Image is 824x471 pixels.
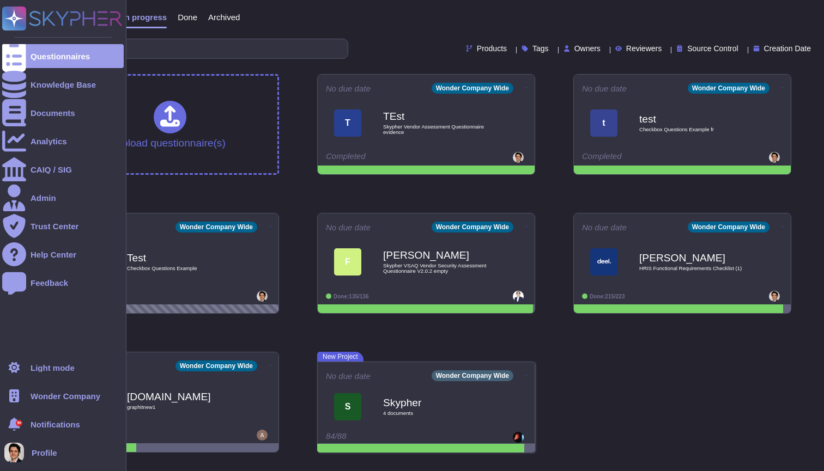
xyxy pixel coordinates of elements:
[127,266,236,271] span: Checkbox Questions Example
[317,352,363,362] span: New Project
[383,397,492,408] b: Skypher
[639,127,748,132] span: Checkbox Questions Example fr
[127,392,236,402] b: [DOMAIN_NAME]
[31,166,72,174] div: CAIQ / SIG
[257,430,268,441] img: user
[590,248,617,276] img: Logo
[122,13,167,21] span: In progress
[326,431,347,441] span: 84/88
[2,44,124,68] a: Questionnaires
[432,222,513,233] div: Wonder Company Wide
[590,293,625,299] span: Done: 215/223
[31,279,68,287] div: Feedback
[2,214,124,238] a: Trust Center
[31,137,67,145] div: Analytics
[334,109,361,137] div: T
[639,114,748,124] b: test
[175,222,257,233] div: Wonder Company Wide
[16,420,22,426] div: 9+
[513,152,524,163] img: user
[477,45,507,52] span: Products
[31,250,76,259] div: Help Center
[2,101,124,125] a: Documents
[70,291,203,302] div: Action required
[532,45,549,52] span: Tags
[432,370,513,381] div: Wonder Company Wide
[334,393,361,420] div: S
[31,420,80,429] span: Notifications
[383,124,492,134] span: Skypher Vendor Assessment Questionnaire evidence
[43,39,348,58] input: Search by keywords
[383,111,492,121] b: TEst
[639,266,748,271] span: HRIS Functional Requirements Checklist (1)
[383,250,492,260] b: [PERSON_NAME]
[639,253,748,263] b: [PERSON_NAME]
[769,152,780,163] img: user
[4,443,24,462] img: user
[2,242,124,266] a: Help Center
[2,271,124,295] a: Feedback
[687,45,738,52] span: Source Control
[31,364,75,372] div: Light mode
[383,263,492,273] span: Skypher VSAQ Vendor Security Assessment Questionnaire V2.0.2 empty
[326,223,371,231] span: No due date
[31,81,96,89] div: Knowledge Base
[582,152,716,163] div: Completed
[334,293,369,299] span: Done: 135/136
[513,432,524,443] img: user
[2,129,124,153] a: Analytics
[2,441,32,464] button: user
[32,449,57,457] span: Profile
[432,83,513,94] div: Wonder Company Wide
[127,405,236,410] span: graphitnew1
[208,13,240,21] span: Archived
[334,248,361,276] div: F
[326,372,371,380] span: No due date
[175,360,257,371] div: Wonder Company Wide
[582,223,627,231] span: No due date
[2,157,124,181] a: CAIQ / SIG
[31,109,75,117] div: Documents
[383,411,492,416] span: 4 document s
[326,84,371,93] span: No due date
[764,45,811,52] span: Creation Date
[769,291,780,302] img: user
[114,101,226,148] div: Upload questionnaire(s)
[257,291,268,302] img: user
[31,194,56,202] div: Admin
[582,84,627,93] span: No due date
[2,186,124,210] a: Admin
[2,72,124,96] a: Knowledge Base
[688,83,770,94] div: Wonder Company Wide
[127,253,236,263] b: Test
[574,45,601,52] span: Owners
[31,392,100,400] span: Wonder Company
[326,152,459,163] div: Completed
[31,52,90,60] div: Questionnaires
[626,45,662,52] span: Reviewers
[178,13,197,21] span: Done
[688,222,770,233] div: Wonder Company Wide
[513,291,524,302] img: user
[590,109,617,137] div: t
[31,222,78,230] div: Trust Center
